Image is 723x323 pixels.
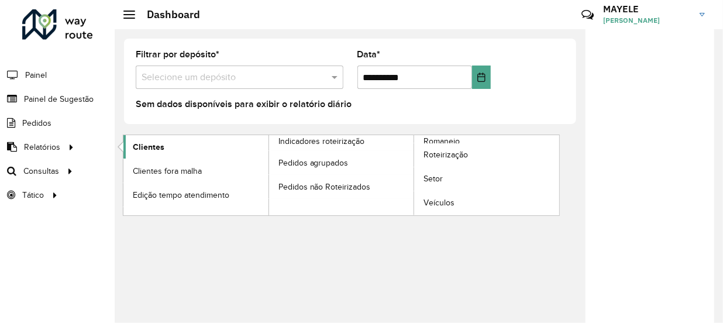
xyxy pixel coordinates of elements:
[25,69,47,81] span: Painel
[603,4,691,15] h3: MAYELE
[24,141,60,153] span: Relatórios
[123,135,268,159] a: Clientes
[269,175,414,198] a: Pedidos não Roteirizados
[133,165,202,177] span: Clientes fora malha
[424,135,460,147] span: Romaneio
[269,151,414,174] a: Pedidos agrupados
[414,167,559,191] a: Setor
[472,66,491,89] button: Choose Date
[357,47,381,61] label: Data
[133,189,229,201] span: Edição tempo atendimento
[424,149,468,161] span: Roteirização
[269,135,560,215] a: Romaneio
[123,159,268,183] a: Clientes fora malha
[135,8,200,21] h2: Dashboard
[414,143,559,167] a: Roteirização
[123,183,268,207] a: Edição tempo atendimento
[23,165,59,177] span: Consultas
[278,181,371,193] span: Pedidos não Roteirizados
[278,135,365,147] span: Indicadores roteirização
[133,141,164,153] span: Clientes
[123,135,414,215] a: Indicadores roteirização
[424,197,455,209] span: Veículos
[575,2,600,28] a: Contato Rápido
[24,93,94,105] span: Painel de Sugestão
[603,15,691,26] span: [PERSON_NAME]
[22,117,51,129] span: Pedidos
[136,47,219,61] label: Filtrar por depósito
[414,191,559,215] a: Veículos
[22,189,44,201] span: Tático
[424,173,443,185] span: Setor
[136,97,352,111] label: Sem dados disponíveis para exibir o relatório diário
[278,157,349,169] span: Pedidos agrupados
